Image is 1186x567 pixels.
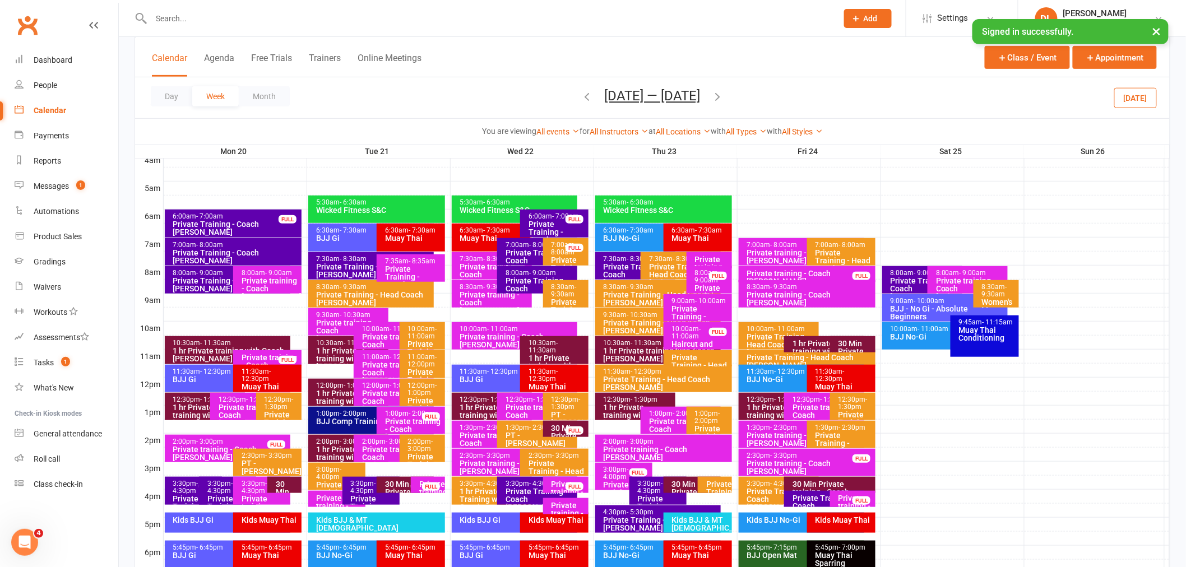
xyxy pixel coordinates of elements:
span: - 1:30pm [631,396,658,403]
th: Thu 23 [594,145,737,159]
div: 10:30am [603,340,719,347]
span: - 11:30am [201,339,231,347]
div: 5:30am [460,199,576,206]
div: FULL [279,356,296,364]
span: - 1:30pm [246,396,273,403]
span: - 8:30am [484,255,511,263]
div: Private training - Coach [PERSON_NAME] [241,277,299,300]
div: 8:30am [460,283,530,291]
button: Online Meetings [358,53,421,77]
th: 12pm [135,377,163,391]
span: - 9:30am [771,283,798,291]
span: 1 [61,357,70,366]
div: Private Training - Head Coach [PERSON_NAME] [815,249,873,280]
div: 7:00am [505,241,575,249]
div: 7:30am [648,255,719,263]
span: - 1:30pm [488,396,515,403]
div: 10:00am [671,326,730,340]
div: Private training - Coach [PERSON_NAME] [316,319,386,342]
a: Payments [15,123,118,148]
div: 8:00am [173,269,289,277]
div: Private training - Coach [PERSON_NAME] [747,249,863,264]
div: Private Training - Head Coach [PERSON_NAME] [551,256,587,295]
span: - 12:30pm [488,368,518,375]
div: Private training - Coach [PERSON_NAME] [362,333,432,356]
span: - 12:30pm [242,368,271,383]
div: 7:00am [173,241,300,249]
span: - 7:30am [627,226,654,234]
div: BJJ No-Gi [747,375,863,383]
div: 1 hr Private training with Coach [PERSON_NAME] [460,403,530,427]
th: 11am [135,349,163,363]
span: - 8:00am [529,241,556,249]
div: 30 Min Private training - Coach [GEOGRAPHIC_DATA] [838,340,874,379]
div: Dashboard [34,55,72,64]
div: Private Training - Head Coach [PERSON_NAME] [316,291,432,306]
th: Sat 25 [881,145,1024,159]
a: Automations [15,199,118,224]
div: 8:30am [316,283,432,291]
a: Messages 1 [15,174,118,199]
div: Private Training - Coach [PERSON_NAME] [173,249,300,264]
div: Private training - Coach [PERSON_NAME] [362,361,432,384]
span: - 9:00am [960,269,986,277]
div: 7:30am [460,255,530,263]
div: Private Training - Head Coach [PERSON_NAME] [603,375,730,391]
div: 12:30pm [747,396,817,403]
a: Workouts [15,300,118,325]
div: 9:30am [603,312,719,319]
span: - 1:00pm [408,382,437,397]
div: BJJ No-Gi [890,333,1006,341]
div: Class check-in [34,480,83,489]
div: Private Training - Coach [PERSON_NAME] [173,220,300,236]
a: Calendar [15,98,118,123]
button: Free Trials [251,53,292,77]
div: Private training - Coach [PERSON_NAME] [747,269,874,285]
div: 9:00am [890,298,1006,305]
div: 6:30am [316,227,432,234]
button: Month [239,86,290,106]
span: - 11:00am [408,325,437,340]
a: Roll call [15,447,118,472]
button: Day [151,86,192,106]
span: - 6:30am [627,198,654,206]
span: - 1:30pm [775,396,802,403]
div: Private Training - Head Coach [PERSON_NAME] [551,298,587,337]
div: BJJ Gi [316,234,432,242]
div: What's New [34,383,74,392]
span: - 12:30pm [529,368,558,383]
th: 4am [135,153,163,167]
th: Mon 20 [163,145,307,159]
div: Private training - Coach [PERSON_NAME] [747,291,874,306]
div: Roll call [34,454,60,463]
span: - 8:30am [340,255,367,263]
button: × [1147,19,1167,43]
div: Private training - Coach [PERSON_NAME] [362,389,432,413]
button: Week [192,86,239,106]
div: FULL [279,215,296,224]
div: Gradings [34,257,66,266]
span: - 1:30pm [201,396,228,403]
button: Add [844,9,892,28]
div: FULL [709,328,727,336]
div: 6:30am [460,227,530,234]
a: Reports [15,148,118,174]
span: - 12:00pm [390,353,420,361]
div: 9:45am [958,319,1017,326]
div: Wicked Fitness S&C [316,206,443,214]
span: Signed in successfully. [983,26,1074,37]
div: 8:30am [551,283,587,298]
div: 11:30am [241,368,299,383]
div: 10:30am [528,340,586,354]
span: - 8:30am [627,255,654,263]
button: [DATE] [1114,87,1157,108]
div: 8:00am [694,269,730,284]
div: 11:30am [603,368,730,375]
div: Private Training - Coach [PERSON_NAME] [671,305,730,336]
div: Wicked Fitness S&C [603,206,730,214]
span: - 12:30pm [201,368,231,375]
div: 1 hr Private training with Coach [PERSON_NAME] [792,340,862,363]
iframe: Intercom live chat [11,529,38,556]
div: Private Training - Coach [PERSON_NAME] [316,263,432,278]
div: 12:30pm [460,396,530,403]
